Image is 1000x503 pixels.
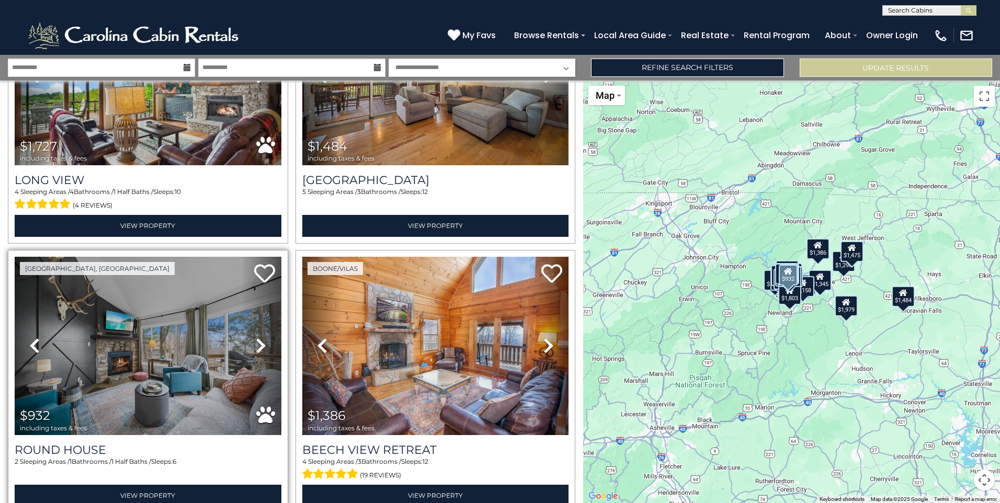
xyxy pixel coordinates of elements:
div: $2,318 [770,270,793,291]
span: including taxes & fees [308,425,374,431]
a: Rental Program [738,26,815,44]
div: $1,186 [778,266,801,287]
span: $1,727 [20,139,57,154]
span: $1,484 [308,139,347,154]
img: thumbnail_168328092.jpeg [15,257,281,435]
a: View Property [15,215,281,236]
div: $3,057 [773,269,796,290]
img: phone-regular-white.png [934,28,948,43]
img: thumbnail_163266397.jpeg [302,257,569,435]
div: $2,158 [791,276,814,297]
button: Keyboard shortcuts [820,496,865,503]
a: View Property [302,215,569,236]
div: $932 [779,265,798,285]
span: Map data ©2025 Google [871,496,928,502]
a: Browse Rentals [509,26,584,44]
a: Owner Login [861,26,923,44]
div: $1,979 [835,295,858,316]
a: Terms (opens in new tab) [934,496,949,502]
a: Open this area in Google Maps (opens a new window) [586,489,620,503]
div: $1,803 [778,284,801,305]
a: Real Estate [676,26,734,44]
span: 4 [70,188,74,196]
div: $1,860 [764,270,787,291]
button: Change map style [588,86,625,105]
button: Update Results [800,59,992,77]
span: 1 [70,458,72,465]
div: $1,484 [892,286,915,307]
a: My Favs [448,29,498,42]
span: $932 [20,408,50,423]
div: $1,475 [840,241,863,262]
div: $1,345 [809,270,832,291]
span: 4 [15,188,19,196]
span: 5 [302,188,306,196]
div: $1,298 [832,251,855,272]
button: Map camera controls [974,470,995,490]
span: including taxes & fees [20,155,87,162]
a: Long View [15,173,281,187]
span: (19 reviews) [360,468,401,482]
button: Toggle fullscreen view [974,86,995,107]
div: $1,727 [775,264,798,284]
span: 4 [302,458,306,465]
a: Beech View Retreat [302,443,569,457]
span: 3 [358,458,361,465]
img: Google [586,489,620,503]
div: $1,117 [779,266,802,287]
div: $1,386 [806,238,829,259]
span: 6 [173,458,176,465]
span: 12 [422,188,428,196]
span: 3 [357,188,361,196]
a: Local Area Guide [589,26,671,44]
span: 12 [423,458,428,465]
div: Sleeping Areas / Bathrooms / Sleeps: [302,187,569,212]
a: [GEOGRAPHIC_DATA], [GEOGRAPHIC_DATA] [20,262,175,275]
span: 1 Half Baths / [113,188,153,196]
span: Map [596,90,615,101]
a: Round House [15,443,281,457]
div: Sleeping Areas / Bathrooms / Sleeps: [302,457,569,482]
span: (4 reviews) [73,199,112,212]
span: My Favs [462,29,496,42]
a: Add to favorites [254,263,275,285]
a: Boone/Vilas [308,262,363,275]
a: Add to favorites [541,263,562,285]
div: Sleeping Areas / Bathrooms / Sleeps: [15,457,281,482]
span: including taxes & fees [20,425,87,431]
span: including taxes & fees [308,155,374,162]
div: $1,560 [776,264,799,284]
div: $2,320 [771,265,794,286]
img: White-1-2.png [26,20,243,51]
div: $1,948 [776,260,799,281]
h3: Lake Hills Hideaway [302,173,569,187]
a: Report a map error [955,496,997,502]
span: 10 [175,188,181,196]
a: Refine Search Filters [591,59,783,77]
a: [GEOGRAPHIC_DATA] [302,173,569,187]
div: Sleeping Areas / Bathrooms / Sleeps: [15,187,281,212]
img: mail-regular-white.png [959,28,974,43]
a: About [820,26,856,44]
span: 2 [15,458,18,465]
span: $1,386 [308,408,346,423]
div: $1,509 [793,275,816,295]
span: 1 Half Baths / [111,458,151,465]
